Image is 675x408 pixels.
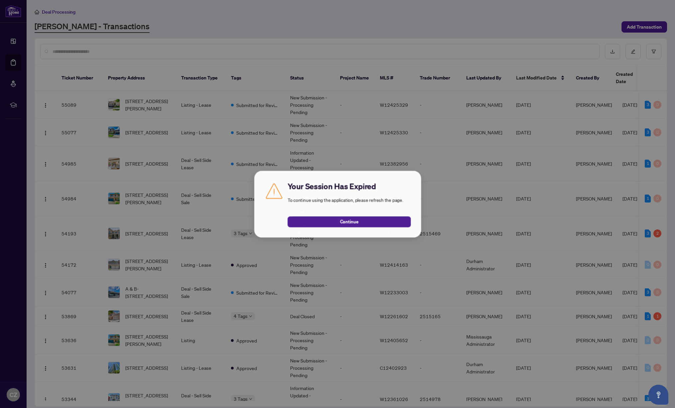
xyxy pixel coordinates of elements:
button: Continue [286,217,413,228]
div: To continue using the application, please refresh the page. [286,180,413,228]
span: Continue [340,217,359,228]
h2: Your Session Has Expired [286,180,413,191]
img: Caution icon [262,180,282,200]
button: Open asap [648,385,668,405]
